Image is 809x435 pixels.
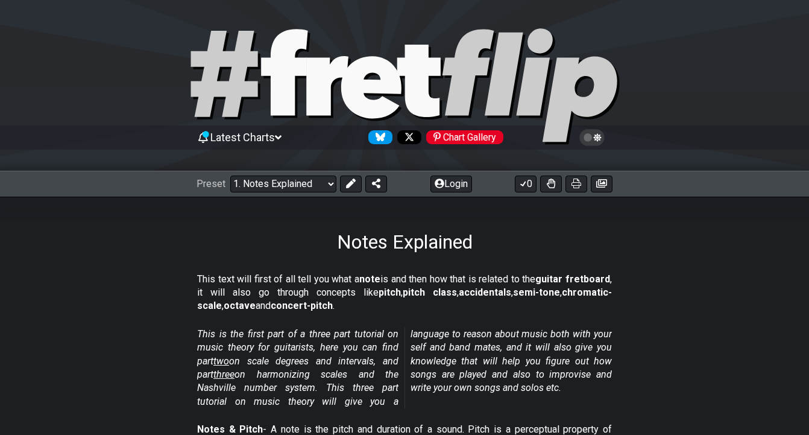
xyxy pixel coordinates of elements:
a: Follow #fretflip at Bluesky [364,130,392,144]
div: Chart Gallery [426,130,503,144]
button: Print [565,176,587,192]
a: #fretflip at Pinterest [421,130,503,144]
strong: octave [224,300,256,311]
strong: accidentals [459,287,511,298]
h1: Notes Explained [337,230,473,253]
span: Preset [197,178,225,189]
span: three [213,369,235,380]
span: Toggle light / dark theme [585,132,599,143]
strong: pitch [379,287,401,298]
button: Edit Preset [340,176,362,192]
button: Create image [591,176,612,192]
strong: concert-pitch [271,300,333,311]
button: Login [430,176,472,192]
strong: pitch class [403,287,457,298]
a: Follow #fretflip at X [392,130,421,144]
strong: guitar fretboard [535,273,610,285]
em: This is the first part of a three part tutorial on music theory for guitarists, here you can find... [197,328,612,407]
button: 0 [515,176,537,192]
span: Latest Charts [210,131,275,144]
button: Share Preset [365,176,387,192]
button: Toggle Dexterity for all fretkits [540,176,562,192]
p: This text will first of all tell you what a is and then how that is related to the , it will also... [197,273,612,313]
select: Preset [230,176,336,192]
strong: note [359,273,380,285]
strong: semi-tone [513,287,560,298]
span: two [213,355,229,367]
strong: Notes & Pitch [197,424,263,435]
